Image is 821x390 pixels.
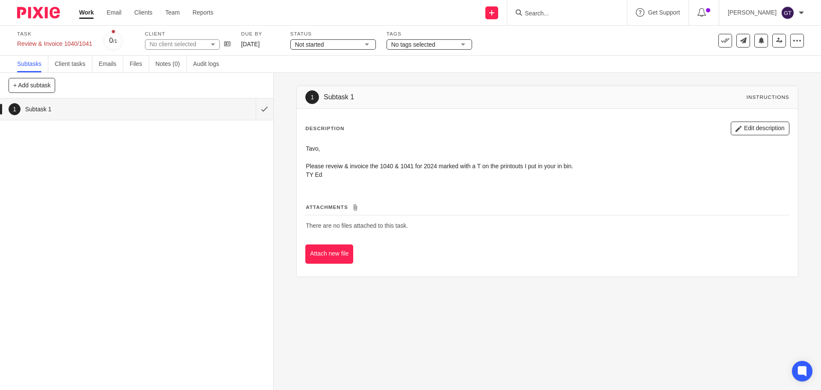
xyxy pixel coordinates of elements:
a: Client tasks [55,56,93,72]
a: Emails [100,56,124,72]
label: Tags [387,30,473,37]
label: Client [145,30,231,37]
a: Clients [134,8,153,17]
button: Edit description [729,122,789,135]
span: Get Support [649,9,682,15]
div: No client selected [150,40,206,48]
div: 1 [305,90,319,104]
div: Review & Invoice 1040/1041 [17,39,93,48]
a: Email [107,8,121,17]
a: Audit logs [193,56,226,72]
img: svg%3E [781,6,794,20]
p: Tavo, [306,144,789,153]
p: Please reveiw & invoice the 1040 & 1041 for 2024 marked with a T on the printouts I put in your i... [306,162,789,170]
span: Not started [295,41,326,47]
label: Task [17,30,93,37]
span: There are no files attached to this task. [306,223,409,229]
img: Pixie [17,7,60,18]
p: [PERSON_NAME] [729,8,777,17]
span: [DATE] [242,41,260,47]
a: Reports [192,8,214,17]
h1: Subtask 1 [25,103,173,116]
a: Work [79,8,94,17]
span: No tags selected [392,41,437,47]
a: Team [165,8,180,17]
span: Attachments [306,205,347,209]
button: + Add subtask [9,78,56,92]
input: Search [526,10,602,18]
p: Description [305,125,343,132]
small: /1 [113,39,118,43]
label: Status [291,30,376,37]
a: Subtasks [17,56,49,72]
button: Attach new file [305,244,354,264]
h1: Subtask 1 [324,92,566,101]
div: 1 [9,103,21,115]
div: 0 [109,36,118,45]
label: Due by [242,30,280,37]
a: Notes (0) [156,56,187,72]
div: Instructions [748,94,789,101]
a: Files [130,56,149,72]
div: Review &amp; Invoice 1040/1041 [17,39,93,48]
p: TY Ed [306,170,789,179]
